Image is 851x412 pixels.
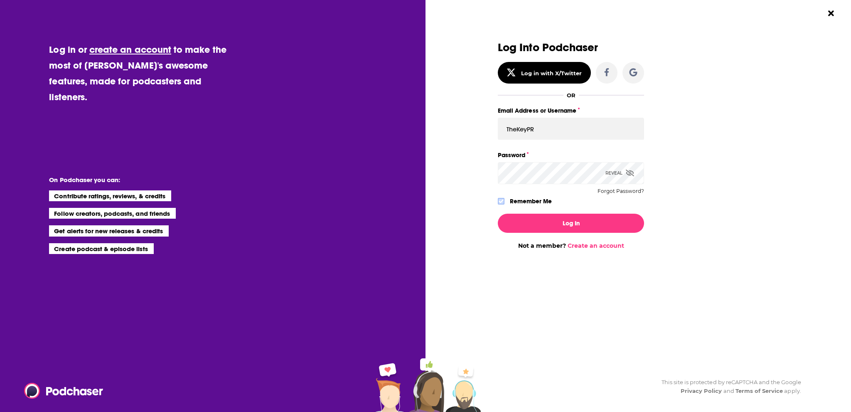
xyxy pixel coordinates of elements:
a: Privacy Policy [681,387,722,394]
button: Close Button [823,5,839,21]
a: Terms of Service [735,387,783,394]
input: Email Address or Username [498,118,644,140]
label: Password [498,150,644,160]
a: Create an account [568,242,624,249]
div: Reveal [605,162,634,184]
div: OR [567,92,576,99]
li: Create podcast & episode lists [49,243,153,254]
div: This site is protected by reCAPTCHA and the Google and apply. [655,378,801,395]
label: Remember Me [510,196,552,207]
li: Get alerts for new releases & credits [49,225,168,236]
label: Email Address or Username [498,105,644,116]
li: Contribute ratings, reviews, & credits [49,190,171,201]
button: Forgot Password? [598,188,644,194]
a: Podchaser - Follow, Share and Rate Podcasts [24,383,97,399]
img: Podchaser - Follow, Share and Rate Podcasts [24,383,104,399]
div: Log in with X/Twitter [521,70,582,76]
div: Not a member? [498,242,644,249]
a: create an account [89,44,171,55]
h3: Log Into Podchaser [498,42,644,54]
li: Follow creators, podcasts, and friends [49,208,176,219]
li: On Podchaser you can: [49,176,215,184]
button: Log In [498,214,644,233]
button: Log in with X/Twitter [498,62,591,84]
